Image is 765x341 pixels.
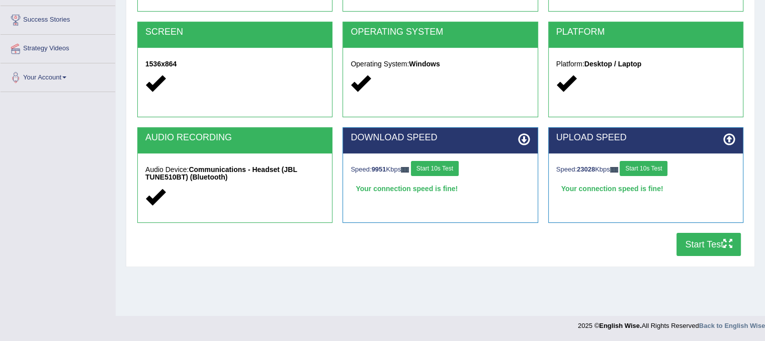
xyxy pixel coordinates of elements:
h2: OPERATING SYSTEM [351,27,530,37]
strong: English Wise. [599,322,641,329]
button: Start 10s Test [620,161,667,176]
h2: AUDIO RECORDING [145,133,324,143]
h2: PLATFORM [556,27,735,37]
button: Start Test [676,233,741,256]
div: Speed: Kbps [351,161,530,179]
a: Strategy Videos [1,35,115,60]
strong: 1536x864 [145,60,177,68]
img: ajax-loader-fb-connection.gif [610,167,618,173]
a: Success Stories [1,6,115,31]
h5: Platform: [556,60,735,68]
img: ajax-loader-fb-connection.gif [401,167,409,173]
h2: DOWNLOAD SPEED [351,133,530,143]
div: Your connection speed is fine! [351,181,530,196]
div: Speed: Kbps [556,161,735,179]
h2: UPLOAD SPEED [556,133,735,143]
button: Start 10s Test [411,161,459,176]
strong: Communications - Headset (JBL TUNE510BT) (Bluetooth) [145,165,297,181]
a: Back to English Wise [699,322,765,329]
strong: 9951 [372,165,386,173]
h5: Operating System: [351,60,530,68]
div: Your connection speed is fine! [556,181,735,196]
strong: 23028 [577,165,595,173]
h2: SCREEN [145,27,324,37]
strong: Windows [409,60,440,68]
strong: Desktop / Laptop [584,60,642,68]
div: 2025 © All Rights Reserved [578,316,765,330]
a: Your Account [1,63,115,89]
h5: Audio Device: [145,166,324,182]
